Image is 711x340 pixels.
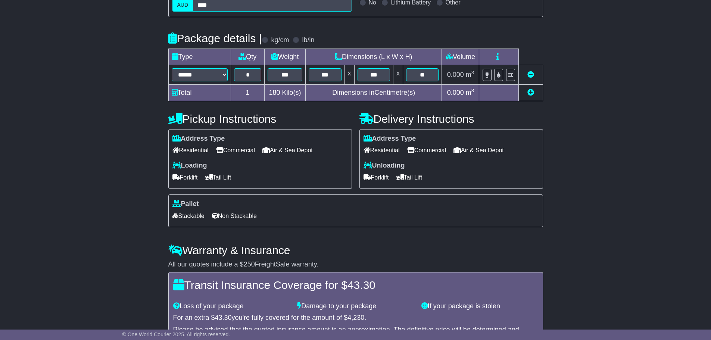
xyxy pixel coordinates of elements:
span: Commercial [216,144,255,156]
span: 4,230 [347,314,364,321]
span: Non Stackable [212,210,257,222]
span: 43.30 [215,314,232,321]
td: x [344,65,354,84]
span: 0.000 [447,71,464,78]
span: Air & Sea Depot [262,144,313,156]
span: Tail Lift [396,172,422,183]
span: Tail Lift [205,172,231,183]
span: Residential [172,144,209,156]
span: Air & Sea Depot [453,144,504,156]
span: © One World Courier 2025. All rights reserved. [122,331,230,337]
label: kg/cm [271,36,289,44]
td: Volume [442,49,479,65]
span: Commercial [407,144,446,156]
label: Address Type [364,135,416,143]
h4: Warranty & Insurance [168,244,543,256]
label: Loading [172,162,207,170]
label: Address Type [172,135,225,143]
a: Remove this item [527,71,534,78]
span: Forklift [172,172,198,183]
h4: Transit Insurance Coverage for $ [173,279,538,291]
sup: 3 [471,88,474,93]
span: Forklift [364,172,389,183]
td: Weight [265,49,306,65]
div: For an extra $ you're fully covered for the amount of $ . [173,314,538,322]
div: All our quotes include a $ FreightSafe warranty. [168,261,543,269]
span: 43.30 [347,279,375,291]
a: Add new item [527,89,534,96]
span: 0.000 [447,89,464,96]
td: x [393,65,403,84]
td: Total [168,84,231,101]
div: Loss of your package [169,302,294,311]
span: m [466,71,474,78]
h4: Pickup Instructions [168,113,352,125]
td: 1 [231,84,265,101]
h4: Delivery Instructions [359,113,543,125]
span: 250 [244,261,255,268]
label: lb/in [302,36,314,44]
span: m [466,89,474,96]
td: Qty [231,49,265,65]
span: Stackable [172,210,205,222]
td: Dimensions (L x W x H) [306,49,442,65]
label: Unloading [364,162,405,170]
td: Kilo(s) [265,84,306,101]
h4: Package details | [168,32,262,44]
span: 180 [269,89,280,96]
sup: 3 [471,70,474,75]
label: Pallet [172,200,199,208]
div: If your package is stolen [418,302,542,311]
div: Damage to your package [293,302,418,311]
td: Dimensions in Centimetre(s) [306,84,442,101]
td: Type [168,49,231,65]
span: Residential [364,144,400,156]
